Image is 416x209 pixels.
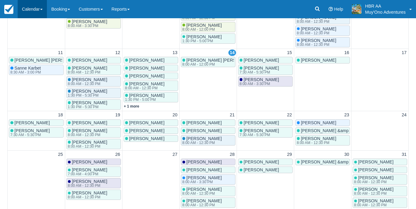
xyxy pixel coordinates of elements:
a: [PERSON_NAME]8:00 AM - 12:30 PM [181,135,235,146]
span: [PERSON_NAME] [244,159,279,164]
a: [PERSON_NAME]8:00 AM - 3:30 PM [238,76,293,87]
div: 1:30 PM - 5:30 PM [68,105,106,109]
span: [PERSON_NAME] [186,128,222,133]
a: [PERSON_NAME]8:00 AM - 12:30 PM [66,76,121,87]
div: 8:00 AM - 3:30 PM [182,180,221,184]
a: [PERSON_NAME]7:30 AM - 5:30 PM [238,65,293,75]
a: [PERSON_NAME]8:00 AM - 12:30 PM [295,14,350,24]
a: [PERSON_NAME] [66,159,121,165]
div: 8:00 AM - 12:00 PM [182,63,257,66]
p: HBR AA [365,3,406,9]
a: [PERSON_NAME]8:00 AM - 12:30 PM [66,65,121,75]
a: 12 [114,50,121,56]
span: [PERSON_NAME] [129,58,164,63]
span: [PERSON_NAME] [72,179,107,184]
div: 1:30 PM - 5:00 PM [182,39,221,43]
span: [PERSON_NAME] [301,26,336,31]
div: 8:00 AM - 12:30 PM [68,82,106,86]
span: [PERSON_NAME] [129,66,164,70]
a: [PERSON_NAME] [181,159,235,165]
span: [PERSON_NAME] [129,74,164,78]
img: checkfront-main-nav-mini-logo.png [4,5,13,14]
a: 26 [114,151,121,158]
a: [PERSON_NAME]1:30 PM - 5:00 PM [124,92,178,102]
span: [PERSON_NAME] [244,77,279,82]
div: 8:00 AM - 12:30 PM [297,20,335,23]
div: 8:00 AM - 3:30 PM [68,24,106,28]
a: [PERSON_NAME] [124,57,178,63]
a: [PERSON_NAME]8:00 AM - 12:30 PM [181,197,235,208]
a: [PERSON_NAME] [124,65,178,71]
a: 18 [57,112,64,118]
div: 8:00 AM - 12:30 PM [297,141,335,145]
a: [PERSON_NAME] [124,119,178,126]
a: [PERSON_NAME] [238,159,293,165]
a: [PERSON_NAME] [238,119,293,126]
div: 7:30 AM - 5:30 PM [240,70,278,74]
a: [PERSON_NAME] [181,119,235,126]
span: [PERSON_NAME] [129,93,164,98]
span: [PERSON_NAME] [72,190,107,195]
a: 15 [286,50,293,56]
span: [PERSON_NAME] &amp; [PERSON_NAME] [301,128,386,133]
a: [PERSON_NAME] [238,166,293,173]
a: [PERSON_NAME]8:00 AM - 12:30 PM [295,26,350,36]
span: [PERSON_NAME] [72,19,107,24]
p: Muy'Ono Adventures [365,9,406,15]
a: [PERSON_NAME]7:30 AM - 5:30 PM [9,127,64,138]
div: 8:00 AM - 12:30 PM [68,133,106,137]
div: 8:00 AM - 12:30 PM [182,203,221,207]
div: 8:00 AM - 12:30 PM [354,180,393,184]
a: 16 [343,50,350,56]
span: [PERSON_NAME] [186,34,222,39]
span: [PERSON_NAME] [358,175,393,180]
span: [PERSON_NAME] [186,23,222,28]
span: [PERSON_NAME] [301,136,336,141]
span: [PERSON_NAME] [244,58,279,63]
a: [PERSON_NAME] [124,127,178,134]
span: [PERSON_NAME] [186,187,222,192]
a: [PERSON_NAME]1:30 PM - 5:30 PM [66,88,121,98]
span: [PERSON_NAME] [186,136,222,141]
span: [PERSON_NAME] [72,58,107,63]
a: [PERSON_NAME]8:00 AM - 12:30 PM [66,178,121,188]
a: [PERSON_NAME] &amp; [PERSON_NAME] [295,127,350,134]
span: [PERSON_NAME] [186,120,222,125]
a: [PERSON_NAME] [181,166,235,173]
a: [PERSON_NAME]8:00 AM - 12:30 PM [66,127,121,138]
div: 8:00 AM - 12:30 PM [68,184,106,187]
span: [PERSON_NAME] [186,167,222,172]
a: 30 [343,151,350,158]
span: [PERSON_NAME] [358,198,393,203]
a: 21 [228,112,236,118]
div: 7:00 AM - 4:00 PM [68,172,106,176]
span: [PERSON_NAME] [72,159,107,164]
span: [PERSON_NAME] [15,128,50,133]
a: 23 [343,112,350,118]
a: + 1 more [124,104,139,108]
a: [PERSON_NAME]1:30 PM - 5:30 PM [66,99,121,110]
a: [PERSON_NAME]8:00 AM - 3:30 PM [181,174,235,185]
span: [PERSON_NAME] [358,187,393,192]
span: [PERSON_NAME] [129,128,164,133]
a: [PERSON_NAME] [124,73,178,79]
span: [PERSON_NAME] [15,120,50,125]
span: [PERSON_NAME] [244,120,279,125]
a: Sanne Karbet8:30 AM - 3:00 PM [9,65,64,75]
a: [PERSON_NAME] [PERSON_NAME] [9,57,64,63]
a: 11 [57,50,64,56]
span: [PERSON_NAME] [72,167,107,172]
span: [PERSON_NAME] [72,128,107,133]
a: [PERSON_NAME] [66,57,121,63]
span: [PERSON_NAME] [PERSON_NAME] [15,58,86,63]
div: 8:00 AM - 12:30 PM [354,203,393,207]
span: [PERSON_NAME] [244,66,279,70]
div: 8:30 AM - 3:00 PM [10,70,41,74]
a: 25 [57,151,64,158]
span: [PERSON_NAME] [244,167,279,172]
a: 31 [400,151,408,158]
div: 8:00 AM - 3:30 PM [240,82,278,86]
a: 28 [228,151,236,158]
div: 8:00 AM - 12:30 PM [68,195,106,199]
a: [PERSON_NAME]8:00 AM - 12:30 PM [181,186,235,196]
